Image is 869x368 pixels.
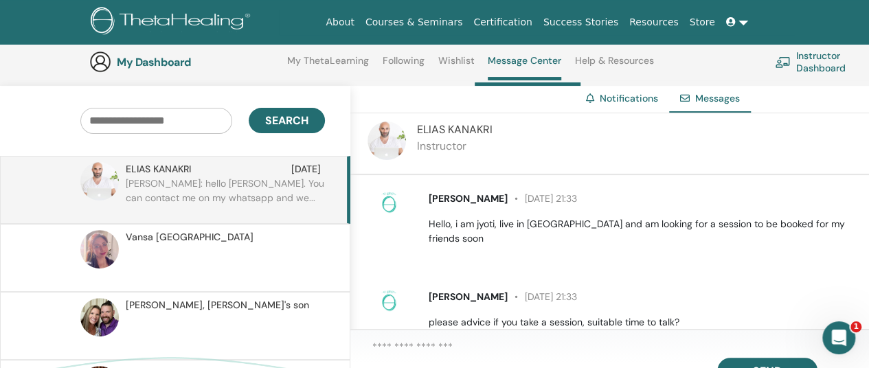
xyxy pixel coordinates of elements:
[265,113,308,128] span: Search
[126,298,309,312] span: [PERSON_NAME], [PERSON_NAME]'s son
[91,7,255,38] img: logo.png
[320,10,359,35] a: About
[291,162,321,176] span: [DATE]
[89,51,111,73] img: generic-user-icon.jpg
[429,217,853,246] p: Hello, i am jyoti, live in [GEOGRAPHIC_DATA] and am looking for a session to be booked for my fri...
[600,92,658,104] a: Notifications
[417,122,493,137] span: ELIAS KANAKRI
[287,55,369,77] a: My ThetaLearning
[368,122,406,160] img: default.jpg
[383,55,425,77] a: Following
[429,192,508,205] span: [PERSON_NAME]
[80,230,119,268] img: default.jpg
[126,162,191,176] span: ELIAS KANAKRI
[538,10,624,35] a: Success Stories
[822,321,855,354] iframe: Intercom live chat
[126,176,325,218] p: [PERSON_NAME]: hello [PERSON_NAME]. You can contact me on my whatsapp and we...
[80,162,119,200] img: default.jpg
[378,290,400,312] img: no-photo.png
[429,315,853,330] p: please advice if you take a session, suitable time to talk?
[117,56,254,69] h3: My Dashboard
[508,290,577,303] span: [DATE] 21:33
[488,55,561,80] a: Message Center
[126,230,253,244] span: Vansa [GEOGRAPHIC_DATA]
[417,138,493,154] p: Instructor
[438,55,475,77] a: Wishlist
[468,10,537,35] a: Certification
[508,192,577,205] span: [DATE] 21:33
[775,56,791,68] img: chalkboard-teacher.svg
[684,10,721,35] a: Store
[624,10,684,35] a: Resources
[695,92,740,104] span: Messages
[80,298,119,336] img: default.jpg
[249,108,325,133] button: Search
[575,55,654,77] a: Help & Resources
[378,192,400,214] img: no-photo.png
[429,290,508,303] span: [PERSON_NAME]
[360,10,469,35] a: Courses & Seminars
[850,321,861,332] span: 1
